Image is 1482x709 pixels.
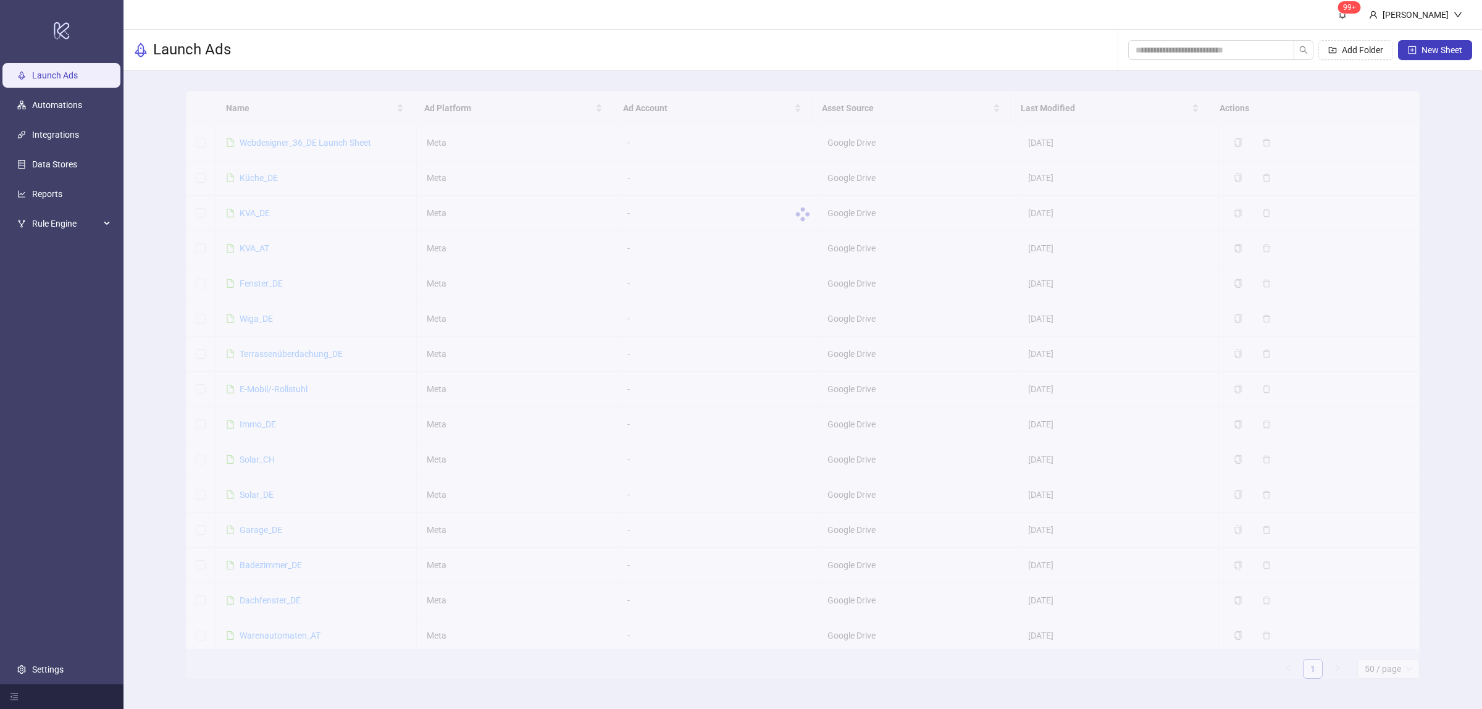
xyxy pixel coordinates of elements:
[1398,40,1472,60] button: New Sheet
[32,101,82,111] a: Automations
[10,692,19,701] span: menu-fold
[32,665,64,674] a: Settings
[133,43,148,57] span: rocket
[32,160,77,170] a: Data Stores
[1342,45,1383,55] span: Add Folder
[1338,10,1347,19] span: bell
[32,212,100,237] span: Rule Engine
[1408,46,1417,54] span: plus-square
[17,220,26,229] span: fork
[1454,10,1462,19] span: down
[1318,40,1393,60] button: Add Folder
[32,190,62,199] a: Reports
[1369,10,1378,19] span: user
[1299,46,1308,54] span: search
[1378,8,1454,22] div: [PERSON_NAME]
[32,71,78,81] a: Launch Ads
[1328,46,1337,54] span: folder-add
[153,40,231,60] h3: Launch Ads
[32,130,79,140] a: Integrations
[1338,1,1361,14] sup: 678
[1421,45,1462,55] span: New Sheet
